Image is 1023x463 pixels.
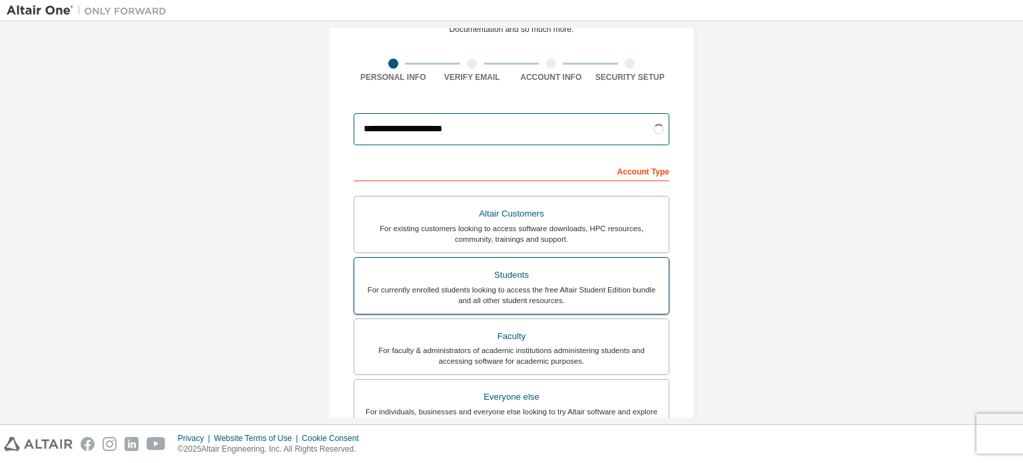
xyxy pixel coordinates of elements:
[362,266,661,284] div: Students
[591,72,670,83] div: Security Setup
[147,437,166,451] img: youtube.svg
[362,223,661,244] div: For existing customers looking to access software downloads, HPC resources, community, trainings ...
[433,72,512,83] div: Verify Email
[362,205,661,223] div: Altair Customers
[178,433,214,444] div: Privacy
[511,72,591,83] div: Account Info
[103,437,117,451] img: instagram.svg
[362,345,661,366] div: For faculty & administrators of academic institutions administering students and accessing softwa...
[178,444,367,455] p: © 2025 Altair Engineering, Inc. All Rights Reserved.
[354,160,669,181] div: Account Type
[362,388,661,406] div: Everyone else
[7,4,173,17] img: Altair One
[81,437,95,451] img: facebook.svg
[362,406,661,428] div: For individuals, businesses and everyone else looking to try Altair software and explore our prod...
[214,433,302,444] div: Website Terms of Use
[4,437,73,451] img: altair_logo.svg
[362,284,661,306] div: For currently enrolled students looking to access the free Altair Student Edition bundle and all ...
[125,437,139,451] img: linkedin.svg
[362,327,661,346] div: Faculty
[302,433,366,444] div: Cookie Consent
[354,72,433,83] div: Personal Info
